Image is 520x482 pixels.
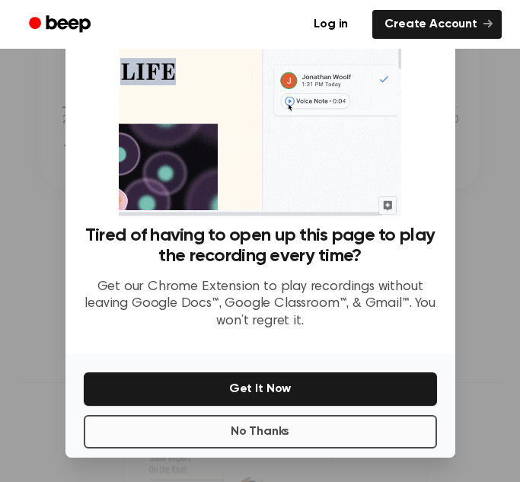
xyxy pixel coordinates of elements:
h3: Tired of having to open up this page to play the recording every time? [84,225,437,267]
button: No Thanks [84,415,437,448]
a: Beep [18,10,104,40]
button: Get It Now [84,372,437,406]
a: Create Account [372,10,502,39]
a: Log in [298,7,363,42]
p: Get our Chrome Extension to play recordings without leaving Google Docs™, Google Classroom™, & Gm... [84,279,437,330]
